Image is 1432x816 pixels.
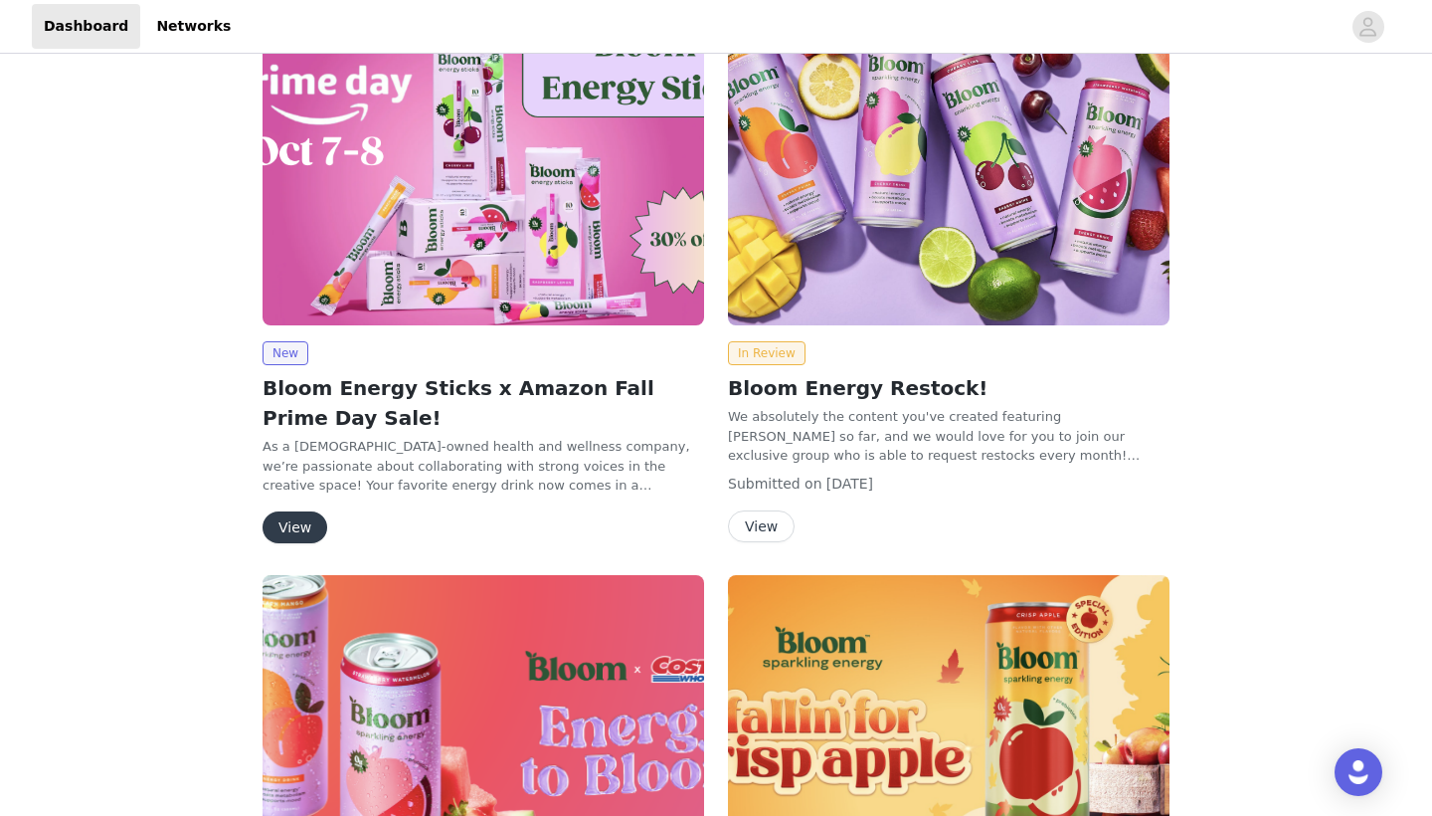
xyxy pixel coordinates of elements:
h2: Bloom Energy Sticks x Amazon Fall Prime Day Sale! [263,373,704,433]
a: View [728,519,795,534]
div: Open Intercom Messenger [1335,748,1382,796]
h2: Bloom Energy Restock! [728,373,1169,403]
a: View [263,520,327,535]
span: [DATE] [826,476,873,492]
button: View [728,510,795,542]
p: We absolutely the content you've created featuring [PERSON_NAME] so far, and we would love for yo... [728,407,1169,466]
a: Dashboard [32,4,140,49]
a: Networks [144,4,243,49]
span: In Review [728,341,805,365]
span: Submitted on [728,476,822,492]
div: avatar [1358,11,1377,43]
button: View [263,511,327,543]
span: New [263,341,308,365]
p: As a [DEMOGRAPHIC_DATA]-owned health and wellness company, we’re passionate about collaborating w... [263,437,704,496]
